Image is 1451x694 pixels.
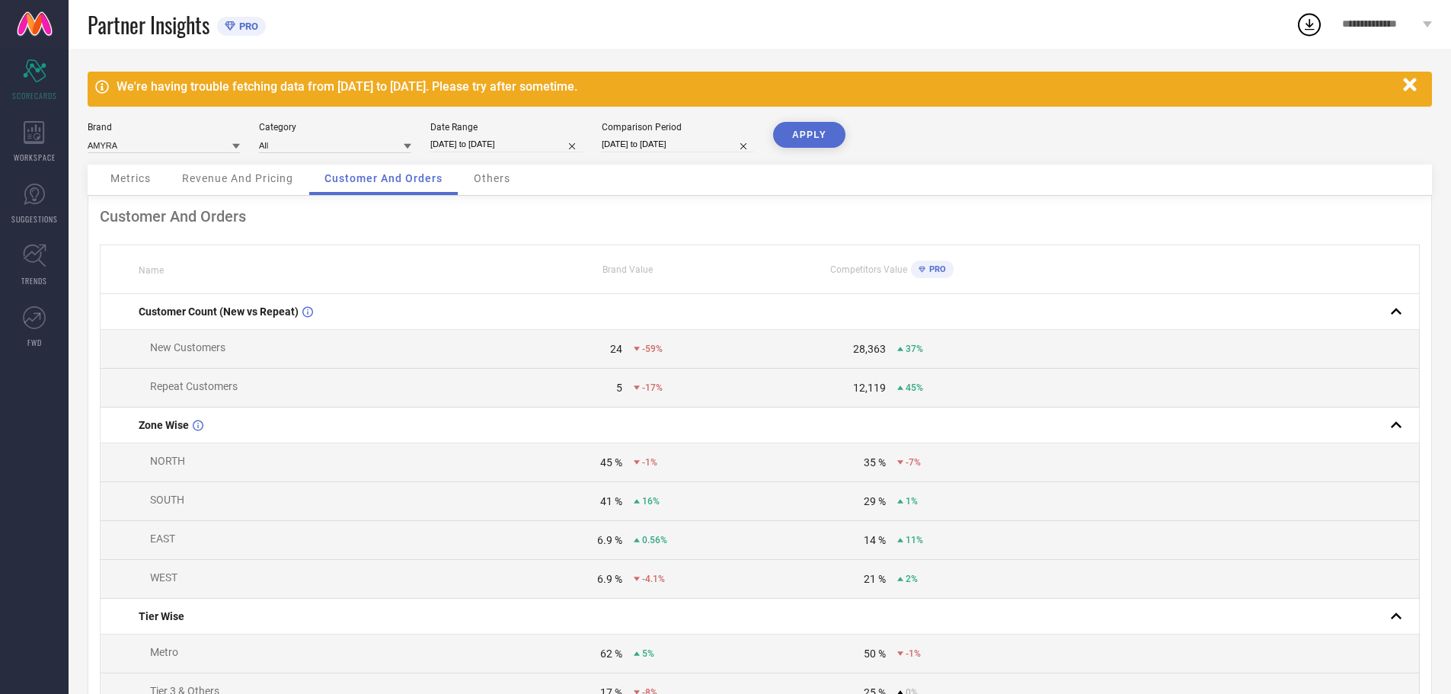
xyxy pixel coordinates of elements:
div: 29 % [864,495,886,507]
div: 35 % [864,456,886,469]
div: Comparison Period [602,122,754,133]
span: Customer Count (New vs Repeat) [139,305,299,318]
div: 45 % [600,456,622,469]
span: -59% [642,344,663,354]
span: SCORECARDS [12,90,57,101]
span: New Customers [150,341,225,353]
span: 11% [906,535,923,545]
span: Name [139,265,164,276]
div: Customer And Orders [100,207,1420,225]
div: 14 % [864,534,886,546]
div: 41 % [600,495,622,507]
button: APPLY [773,122,845,148]
span: SUGGESTIONS [11,213,58,225]
span: Repeat Customers [150,380,238,392]
span: -1% [906,648,921,659]
input: Select date range [430,136,583,152]
span: Competitors Value [830,264,907,275]
span: Revenue And Pricing [182,172,293,184]
div: 21 % [864,573,886,585]
span: Customer And Orders [324,172,443,184]
span: Brand Value [602,264,653,275]
span: 16% [642,496,660,507]
span: Metrics [110,172,151,184]
span: -7% [906,457,921,468]
span: 1% [906,496,918,507]
div: 50 % [864,648,886,660]
span: PRO [925,264,946,274]
div: 62 % [600,648,622,660]
div: Date Range [430,122,583,133]
div: Category [259,122,411,133]
div: 28,363 [853,343,886,355]
span: -1% [642,457,657,468]
div: 24 [610,343,622,355]
span: FWD [27,337,42,348]
span: Partner Insights [88,9,209,40]
span: Tier Wise [139,610,184,622]
div: Open download list [1296,11,1323,38]
span: 0.56% [642,535,667,545]
span: 5% [642,648,654,659]
span: WEST [150,571,177,584]
span: 2% [906,574,918,584]
span: -17% [642,382,663,393]
div: 5 [616,382,622,394]
span: WORKSPACE [14,152,56,163]
input: Select comparison period [602,136,754,152]
span: Others [474,172,510,184]
div: 12,119 [853,382,886,394]
span: SOUTH [150,494,184,506]
span: NORTH [150,455,185,467]
span: -4.1% [642,574,665,584]
div: 6.9 % [597,573,622,585]
div: 6.9 % [597,534,622,546]
span: Zone Wise [139,419,189,431]
span: Metro [150,646,178,658]
span: 45% [906,382,923,393]
span: 37% [906,344,923,354]
span: TRENDS [21,275,47,286]
div: Brand [88,122,240,133]
div: We're having trouble fetching data from [DATE] to [DATE]. Please try after sometime. [117,79,1395,94]
span: PRO [235,21,258,32]
span: EAST [150,532,175,545]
